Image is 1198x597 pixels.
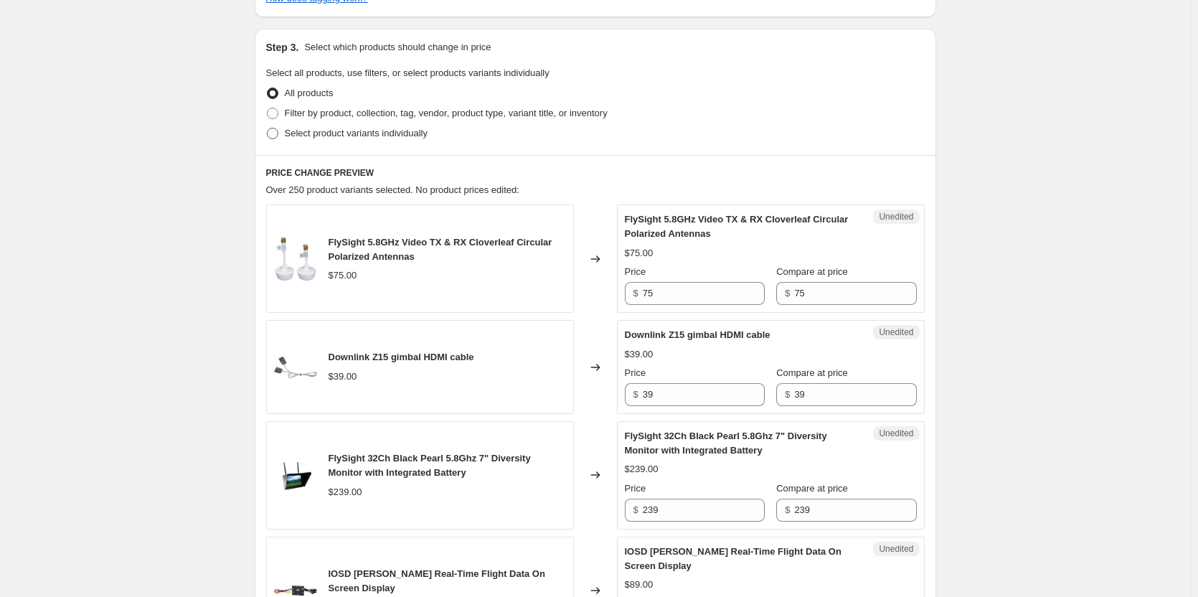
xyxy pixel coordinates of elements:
[879,326,913,338] span: Unedited
[329,237,552,262] span: FlySight 5.8GHz Video TX & RX Cloverleaf Circular Polarized Antennas
[785,288,790,298] span: $
[266,67,550,78] span: Select all products, use filters, or select products variants individually
[329,453,531,478] span: FlySight 32Ch Black Pearl 5.8Ghz 7" Diversity Monitor with Integrated Battery
[329,370,357,384] div: $39.00
[625,329,770,340] span: Downlink Z15 gimbal HDMI cable
[285,88,334,98] span: All products
[633,504,638,515] span: $
[274,453,317,497] img: 31r3wva2s2l_1_80x.jpg
[285,108,608,118] span: Filter by product, collection, tag, vendor, product type, variant title, or inventory
[879,211,913,222] span: Unedited
[776,367,848,378] span: Compare at price
[776,266,848,277] span: Compare at price
[625,546,841,571] span: IOSD [PERSON_NAME] Real-Time Flight Data On Screen Display
[266,167,925,179] h6: PRICE CHANGE PREVIEW
[329,485,362,499] div: $239.00
[785,389,790,400] span: $
[329,352,474,362] span: Downlink Z15 gimbal HDMI cable
[879,428,913,439] span: Unedited
[633,288,638,298] span: $
[266,184,519,195] span: Over 250 product variants selected. No product prices edited:
[274,346,317,389] img: dji_cp_al_000017_part_11_z15_gimbal_1080017_80x.jpg
[304,40,491,55] p: Select which products should change in price
[879,543,913,555] span: Unedited
[625,483,646,494] span: Price
[625,246,654,260] div: $75.00
[625,462,659,476] div: $239.00
[633,389,638,400] span: $
[625,266,646,277] span: Price
[625,214,849,239] span: FlySight 5.8GHz Video TX & RX Cloverleaf Circular Polarized Antennas
[625,578,654,592] div: $89.00
[625,431,827,456] span: FlySight 32Ch Black Pearl 5.8Ghz 7" Diversity Monitor with Integrated Battery
[274,238,317,281] img: 999703_80x.jpg
[329,568,545,593] span: IOSD [PERSON_NAME] Real-Time Flight Data On Screen Display
[285,128,428,138] span: Select product variants individually
[266,40,299,55] h2: Step 3.
[329,268,357,283] div: $75.00
[776,483,848,494] span: Compare at price
[625,367,646,378] span: Price
[785,504,790,515] span: $
[625,347,654,362] div: $39.00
